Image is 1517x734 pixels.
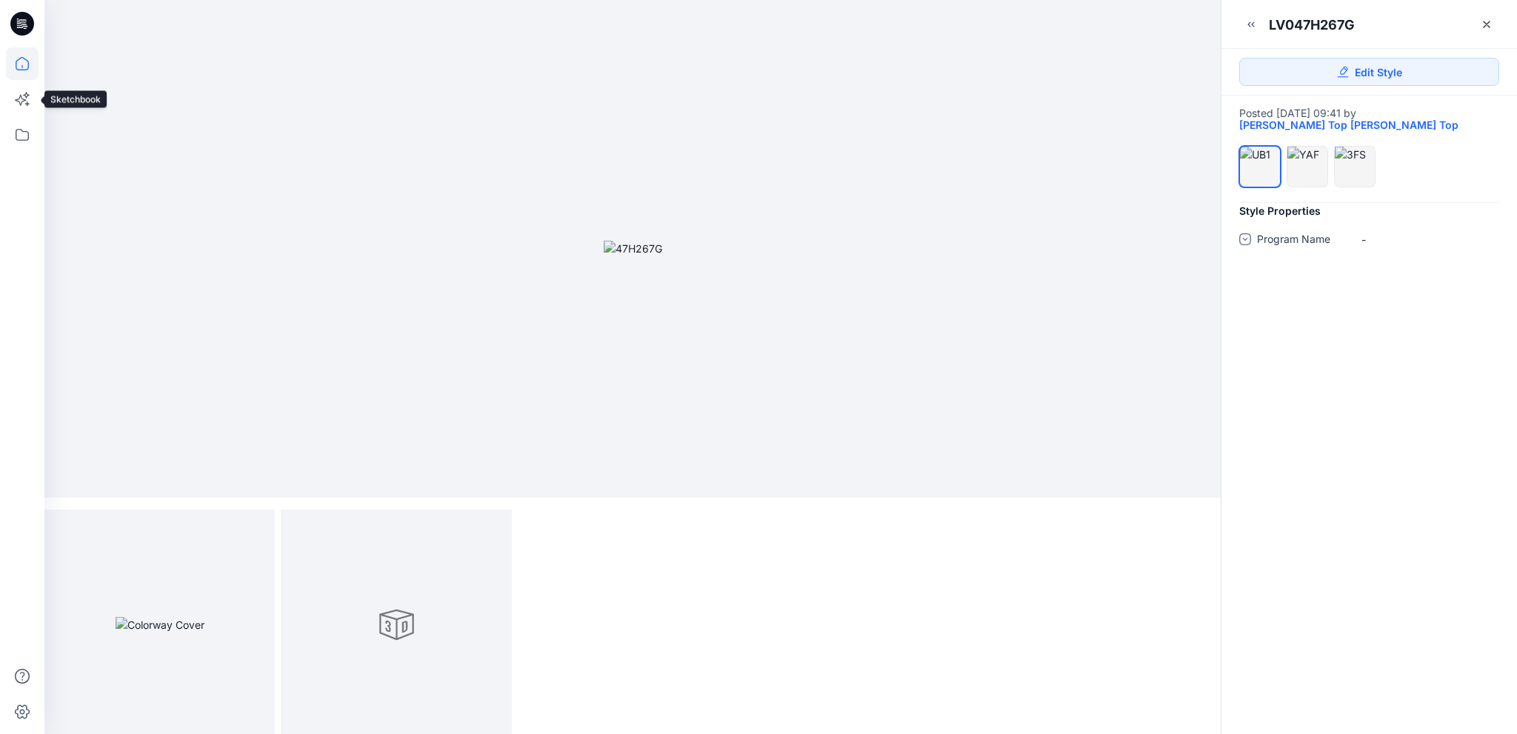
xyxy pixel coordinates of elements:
[1355,64,1402,80] span: Edit Style
[604,241,662,256] img: 47H267G
[1239,146,1281,187] div: UB1
[1257,230,1346,251] span: Program Name
[1239,119,1458,131] a: [PERSON_NAME] Top [PERSON_NAME] Top
[1334,146,1376,187] div: 3FS
[1239,58,1499,86] a: Edit Style
[1287,146,1328,187] div: YAF
[1239,107,1499,131] div: Posted [DATE] 09:41 by
[116,617,204,633] img: Colorway Cover
[1239,203,1321,218] span: Style Properties
[1361,232,1384,247] div: -
[1475,13,1498,36] a: Close Style Presentation
[1239,13,1263,36] button: Minimize
[1269,16,1355,34] div: LV047H267G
